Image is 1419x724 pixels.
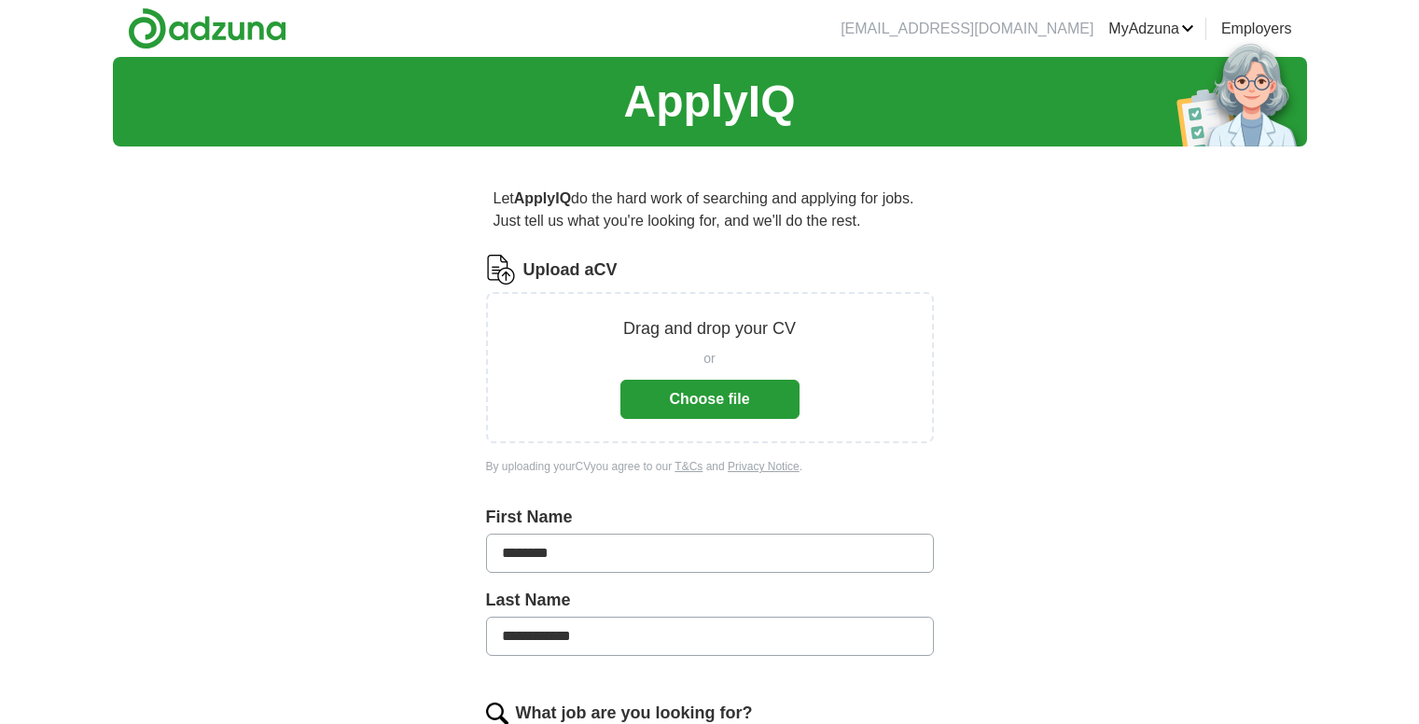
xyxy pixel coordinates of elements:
button: Choose file [620,380,800,419]
strong: ApplyIQ [514,190,571,206]
p: Let do the hard work of searching and applying for jobs. Just tell us what you're looking for, an... [486,180,934,240]
h1: ApplyIQ [623,68,795,135]
p: Drag and drop your CV [623,316,796,341]
label: First Name [486,505,934,530]
img: CV Icon [486,255,516,285]
a: T&Cs [675,460,703,473]
img: Adzuna logo [128,7,286,49]
label: Last Name [486,588,934,613]
label: Upload a CV [523,258,618,283]
a: Privacy Notice [728,460,800,473]
li: [EMAIL_ADDRESS][DOMAIN_NAME] [841,18,1093,40]
a: MyAdzuna [1108,18,1194,40]
div: By uploading your CV you agree to our and . [486,458,934,475]
a: Employers [1221,18,1292,40]
span: or [703,349,715,369]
